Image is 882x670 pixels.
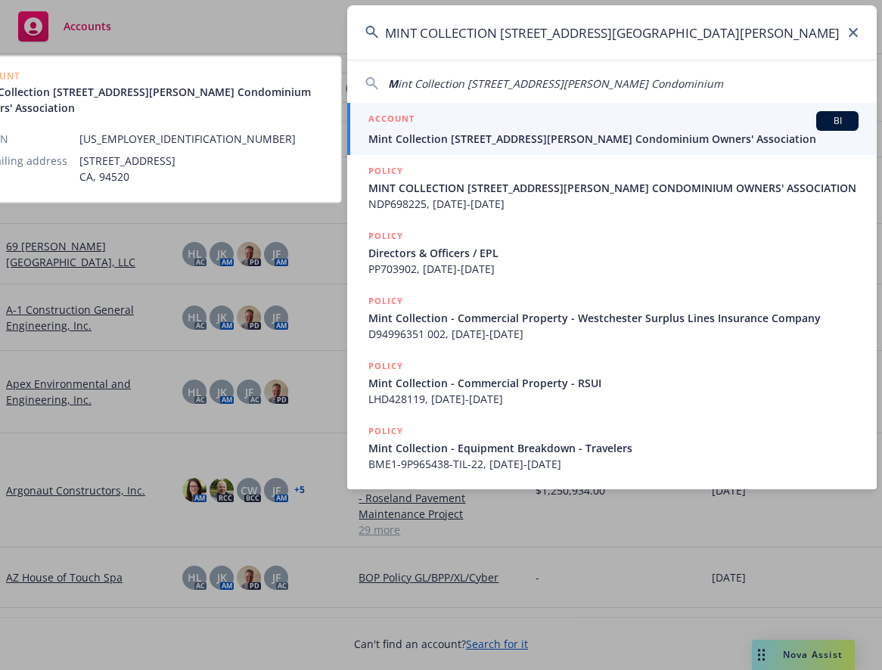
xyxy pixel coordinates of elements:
span: D94996351 002, [DATE]-[DATE] [368,326,859,342]
span: BME1-9P965438-TIL-22, [DATE]-[DATE] [368,456,859,472]
a: POLICYDirectors & Officers / EPLPP703902, [DATE]-[DATE] [347,220,877,285]
a: POLICYMint Collection - Equipment Breakdown - TravelersBME1-9P965438-TIL-22, [DATE]-[DATE] [347,415,877,480]
span: PP703902, [DATE]-[DATE] [368,261,859,277]
span: NDP698225, [DATE]-[DATE] [368,196,859,212]
span: Mint Collection - Commercial Property - RSUI [368,375,859,391]
span: Directors & Officers / EPL [368,245,859,261]
span: Mint Collection [STREET_ADDRESS][PERSON_NAME] Condominium Owners' Association [368,131,859,147]
a: POLICYMINT COLLECTION [STREET_ADDRESS][PERSON_NAME] CONDOMINIUM OWNERS' ASSOCIATIONNDP698225, [DA... [347,155,877,220]
input: Search... [347,5,877,60]
h5: ACCOUNT [368,111,415,129]
h5: POLICY [368,228,403,243]
span: BI [822,114,852,128]
span: Mint Collection - Commercial Property - Westchester Surplus Lines Insurance Company [368,310,859,326]
h5: POLICY [368,423,403,439]
span: int Collection [STREET_ADDRESS][PERSON_NAME] Condominium [398,76,723,91]
h5: POLICY [368,358,403,374]
span: MINT COLLECTION [STREET_ADDRESS][PERSON_NAME] CONDOMINIUM OWNERS' ASSOCIATION [368,180,859,196]
span: M [388,76,398,91]
span: LHD428119, [DATE]-[DATE] [368,391,859,407]
span: Mint Collection - Equipment Breakdown - Travelers [368,440,859,456]
a: POLICYMint Collection - Commercial Property - RSUILHD428119, [DATE]-[DATE] [347,350,877,415]
h5: POLICY [368,163,403,178]
a: POLICYMint Collection - Commercial Property - Westchester Surplus Lines Insurance CompanyD9499635... [347,285,877,350]
a: ACCOUNTBIMint Collection [STREET_ADDRESS][PERSON_NAME] Condominium Owners' Association [347,103,877,155]
h5: POLICY [368,293,403,309]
